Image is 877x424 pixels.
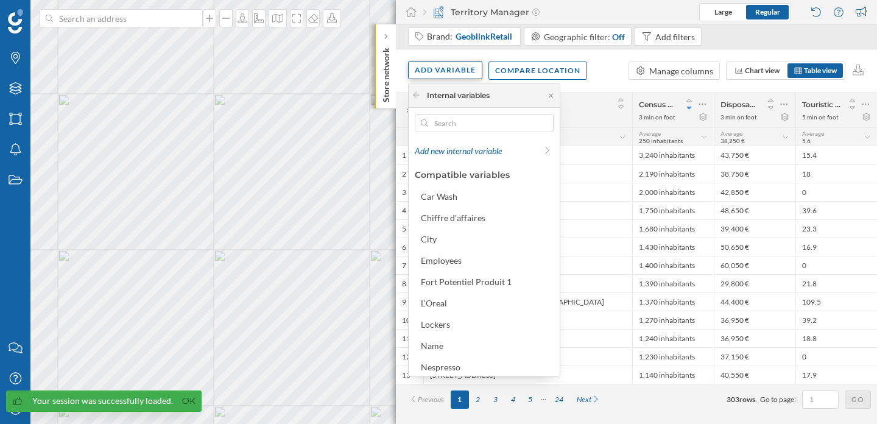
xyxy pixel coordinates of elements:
div: City [421,234,437,244]
span: Average [720,130,742,137]
div: 1,230 inhabitants [632,347,714,366]
span: Geographic filter: [544,32,610,42]
div: 18.8 [795,329,877,347]
div: 6 [402,242,406,252]
div: Chiffre d'affaires [421,213,485,223]
div: 21.8 [795,274,877,292]
div: 39.6 [795,201,877,219]
span: Regular [755,7,780,16]
div: 40,550 € [714,366,795,384]
span: Go to page: [760,394,796,405]
div: Off [612,30,625,43]
div: 42,850 € [714,183,795,201]
span: . [755,395,757,404]
div: Add filters [655,30,695,43]
span: Chart view [745,66,780,75]
div: 17.9 [795,366,877,384]
span: 5.6 [802,137,811,144]
div: Your session was successfully loaded. [32,395,173,407]
div: 1,400 inhabitants [632,256,714,274]
div: 1,680 inhabitants [632,219,714,238]
div: 48,650 € [714,201,795,219]
div: L'Oreal [421,298,447,308]
span: Table view [804,66,837,75]
div: 2,000 inhabitants [632,183,714,201]
span: Census population [639,100,677,109]
div: 4 [402,206,406,216]
div: 50,650 € [714,238,795,256]
div: 5 min on foot [802,113,839,121]
div: Employees [421,255,462,266]
div: 1,430 inhabitants [632,238,714,256]
div: 15.4 [795,146,877,164]
div: 1,140 inhabitants [632,366,714,384]
p: Store network [380,43,392,102]
div: 37,150 € [714,347,795,366]
div: 8 [402,279,406,289]
img: territory-manager.svg [432,6,445,18]
div: 1,240 inhabitants [632,329,714,347]
div: Name [421,341,443,351]
span: GeoblinkRetail [456,30,512,43]
div: 2 [402,169,406,179]
div: 9 [402,297,406,307]
span: 38,250 € [720,137,745,144]
div: 5 [402,224,406,234]
div: 0 [795,347,877,366]
div: Lockers [421,319,450,330]
div: 1,390 inhabitants [632,274,714,292]
span: Touristic density [802,100,840,109]
div: 43,750 € [714,146,795,164]
span: Disposable income by household [720,100,759,109]
span: Average [802,130,824,137]
div: 16.9 [795,238,877,256]
div: 29,800 € [714,274,795,292]
span: Large [714,7,732,16]
img: Geoblink Logo [8,9,23,34]
div: 1,370 inhabitants [632,292,714,311]
div: 3 min on foot [720,113,757,121]
span: 303 [727,395,739,404]
div: 10 [402,316,410,325]
div: Brand: [427,30,513,43]
span: 250 inhabitants [639,137,683,144]
div: 7 [402,261,406,270]
span: rows [739,395,755,404]
div: Internal variables [427,90,490,101]
div: 39.2 [795,311,877,329]
div: 36,950 € [714,329,795,347]
div: 44,400 € [714,292,795,311]
div: 0 [795,256,877,274]
div: 11 [402,334,410,344]
input: 1 [806,394,835,406]
div: Territory Manager [423,6,540,18]
div: Nespresso [421,362,460,372]
div: 36,950 € [714,311,795,329]
div: 0 [795,183,877,201]
span: Average [639,130,661,137]
div: 12 [402,352,410,362]
div: 39,400 € [714,219,795,238]
a: Ok [179,394,199,408]
div: Fort Potentiel Produit 1 [421,277,512,287]
div: 3 min on foot [639,113,675,121]
div: 38,750 € [714,164,795,183]
span: Support [26,9,69,19]
div: Manage columns [649,65,713,77]
div: Compatible variables [415,169,510,182]
div: 13 [402,370,410,380]
div: 2,190 inhabitants [632,164,714,183]
div: 1,270 inhabitants [632,311,714,329]
div: 109.5 [795,292,877,311]
span: Add new internal variable [415,146,502,156]
span: # [402,105,417,116]
div: 3,240 inhabitants [632,146,714,164]
div: 3 [402,188,406,197]
div: 18 [795,164,877,183]
div: 1,750 inhabitants [632,201,714,219]
div: 23.3 [795,219,877,238]
div: 1 [402,150,406,160]
div: Car Wash [421,191,457,202]
div: 60,050 € [714,256,795,274]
